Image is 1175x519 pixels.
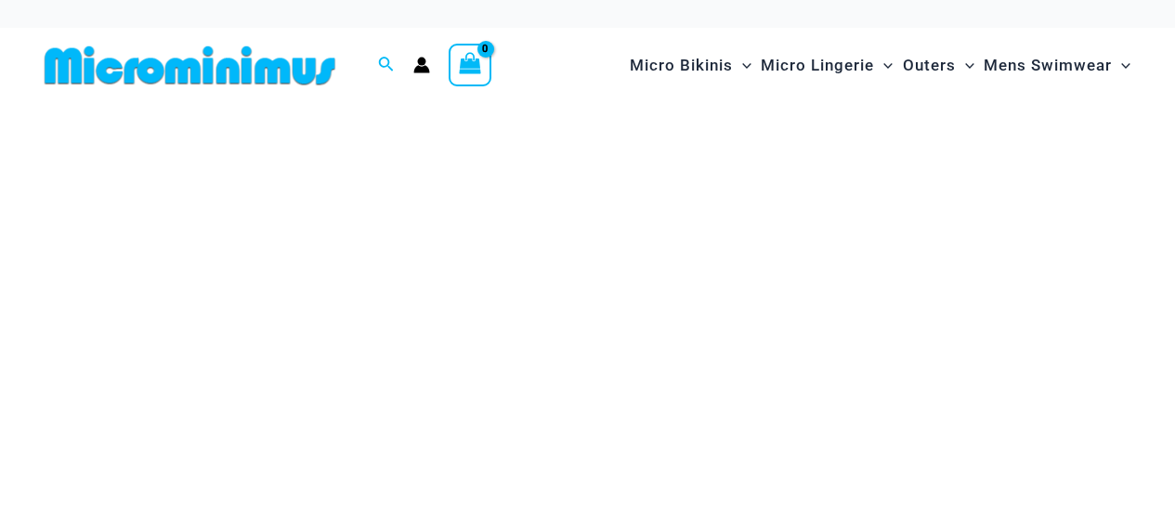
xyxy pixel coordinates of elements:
[733,42,751,89] span: Menu Toggle
[378,54,395,77] a: Search icon link
[984,42,1112,89] span: Mens Swimwear
[979,37,1135,94] a: Mens SwimwearMenu ToggleMenu Toggle
[449,44,491,86] a: View Shopping Cart, empty
[898,37,979,94] a: OutersMenu ToggleMenu Toggle
[903,42,956,89] span: Outers
[756,37,897,94] a: Micro LingerieMenu ToggleMenu Toggle
[413,57,430,73] a: Account icon link
[761,42,874,89] span: Micro Lingerie
[630,42,733,89] span: Micro Bikinis
[956,42,974,89] span: Menu Toggle
[874,42,893,89] span: Menu Toggle
[37,45,343,86] img: MM SHOP LOGO FLAT
[1112,42,1130,89] span: Menu Toggle
[622,34,1138,97] nav: Site Navigation
[625,37,756,94] a: Micro BikinisMenu ToggleMenu Toggle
